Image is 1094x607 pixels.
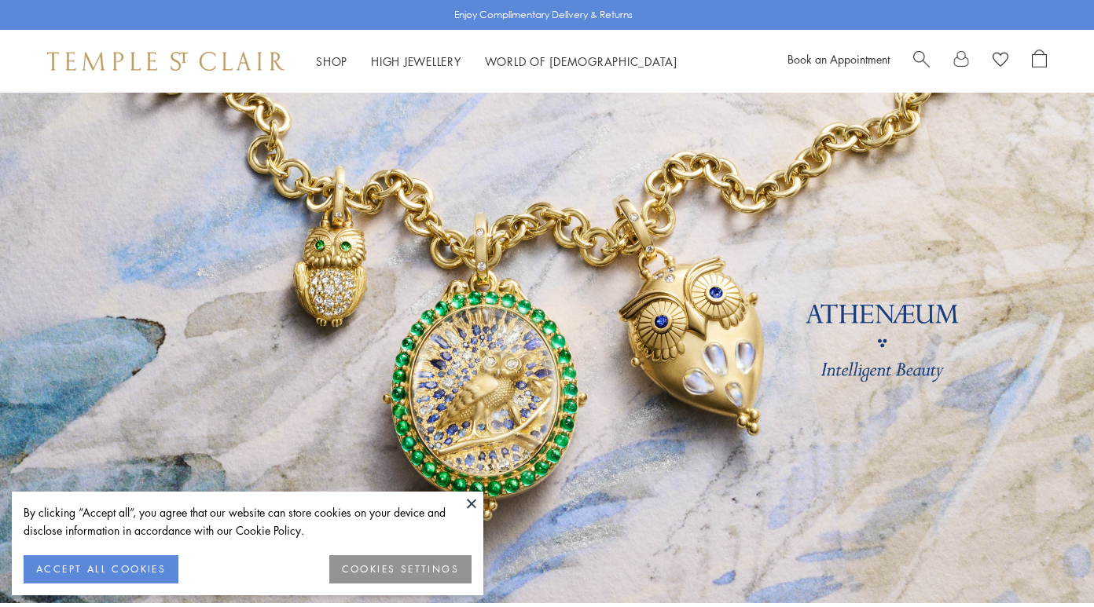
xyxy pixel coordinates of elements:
button: ACCEPT ALL COOKIES [24,555,178,583]
a: Open Shopping Bag [1032,49,1047,73]
a: Book an Appointment [787,51,890,67]
a: View Wishlist [993,49,1008,73]
a: Search [913,49,930,73]
img: Temple St. Clair [47,52,285,71]
button: COOKIES SETTINGS [329,555,472,583]
a: World of [DEMOGRAPHIC_DATA]World of [DEMOGRAPHIC_DATA] [485,53,677,69]
div: By clicking “Accept all”, you agree that our website can store cookies on your device and disclos... [24,503,472,539]
nav: Main navigation [316,52,677,71]
a: High JewelleryHigh Jewellery [371,53,461,69]
p: Enjoy Complimentary Delivery & Returns [454,7,633,23]
a: ShopShop [316,53,347,69]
